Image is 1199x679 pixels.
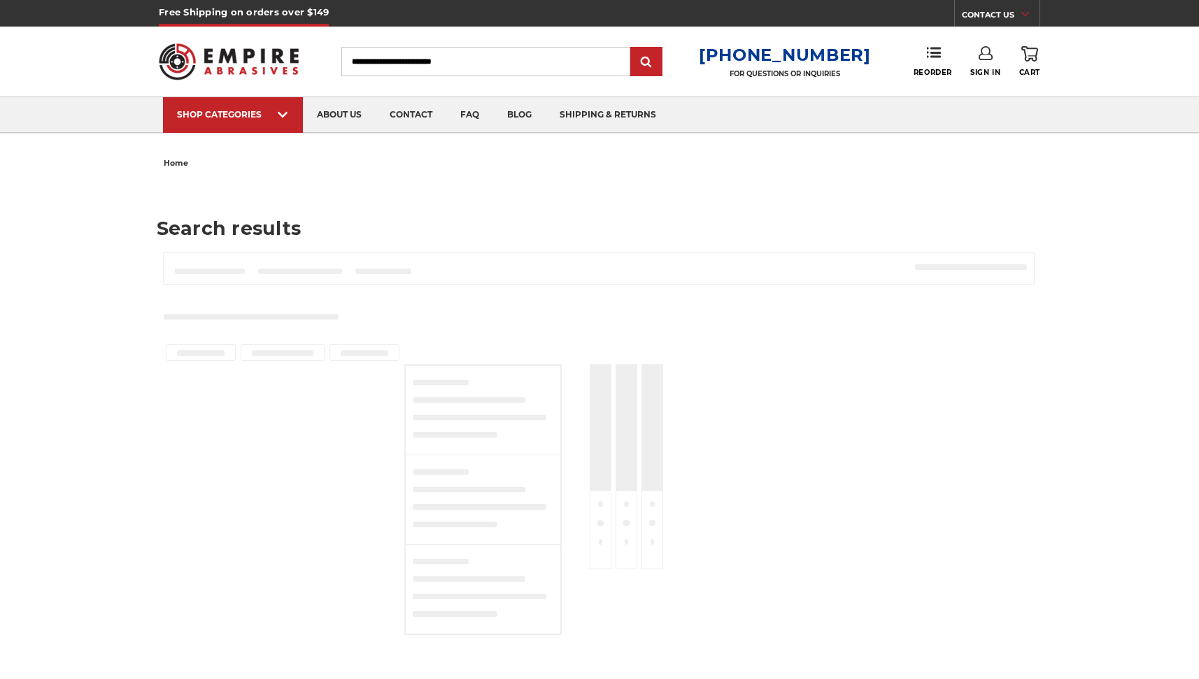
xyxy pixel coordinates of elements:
p: FOR QUESTIONS OR INQUIRIES [699,69,871,78]
a: faq [446,97,493,133]
input: Submit [632,48,660,76]
span: Sign In [970,68,1000,77]
a: shipping & returns [546,97,670,133]
a: about us [303,97,376,133]
img: Empire Abrasives [159,34,299,89]
a: [PHONE_NUMBER] [699,45,871,65]
a: Cart [1019,46,1040,77]
h1: Search results [157,219,1043,238]
a: contact [376,97,446,133]
span: Reorder [914,68,952,77]
span: Cart [1019,68,1040,77]
a: blog [493,97,546,133]
a: CONTACT US [962,7,1040,27]
span: home [164,158,188,168]
a: Reorder [914,46,952,76]
div: SHOP CATEGORIES [177,109,289,120]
